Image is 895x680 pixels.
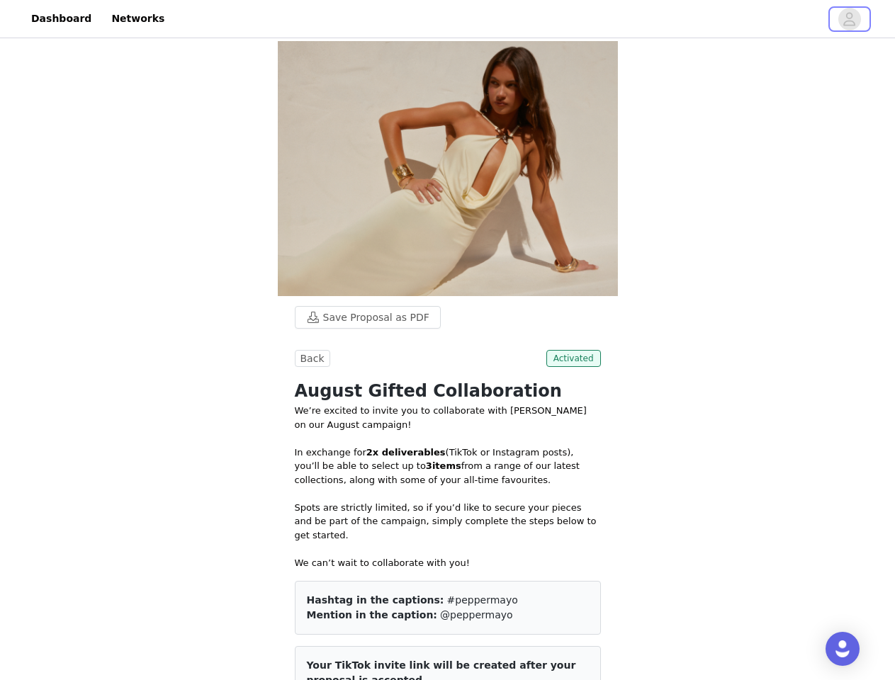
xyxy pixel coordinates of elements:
[307,594,444,606] span: Hashtag in the captions:
[295,404,601,431] p: We’re excited to invite you to collaborate with [PERSON_NAME] on our August campaign!
[426,460,432,471] strong: 3
[295,446,601,487] p: In exchange for (TikTok or Instagram posts), you’ll be able to select up to from a range of our l...
[295,350,330,367] button: Back
[307,609,437,620] span: Mention in the caption:
[295,501,601,543] p: Spots are strictly limited, so if you’d like to secure your pieces and be part of the campaign, s...
[295,556,601,570] p: We can’t wait to collaborate with you!
[447,594,518,606] span: #peppermayo
[432,460,461,471] strong: items
[278,41,618,296] img: campaign image
[826,632,860,666] div: Open Intercom Messenger
[295,306,441,329] button: Save Proposal as PDF
[366,447,446,458] strong: 2x deliverables
[103,3,173,35] a: Networks
[295,378,601,404] h1: August Gifted Collaboration
[843,8,856,30] div: avatar
[23,3,100,35] a: Dashboard
[440,609,512,620] span: @peppermayo
[546,350,601,367] span: Activated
